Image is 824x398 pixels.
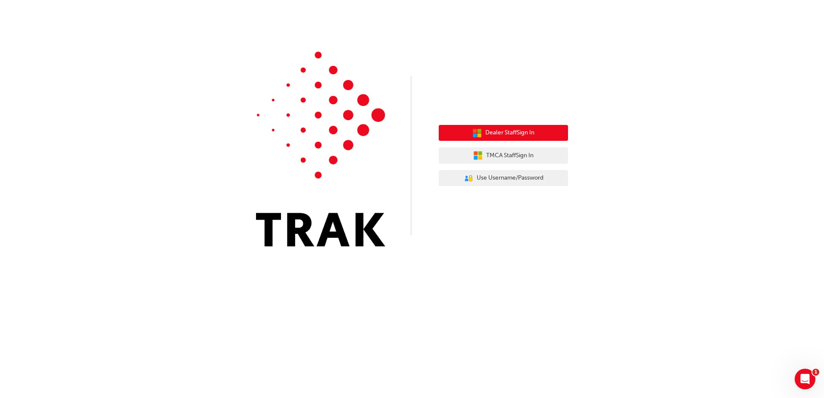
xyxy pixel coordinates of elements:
[439,147,568,164] button: TMCA StaffSign In
[256,52,385,246] img: Trak
[477,173,543,183] span: Use Username/Password
[812,369,819,376] span: 1
[439,170,568,187] button: Use Username/Password
[486,151,534,161] span: TMCA Staff Sign In
[795,369,815,389] iframe: Intercom live chat
[439,125,568,141] button: Dealer StaffSign In
[485,128,534,138] span: Dealer Staff Sign In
